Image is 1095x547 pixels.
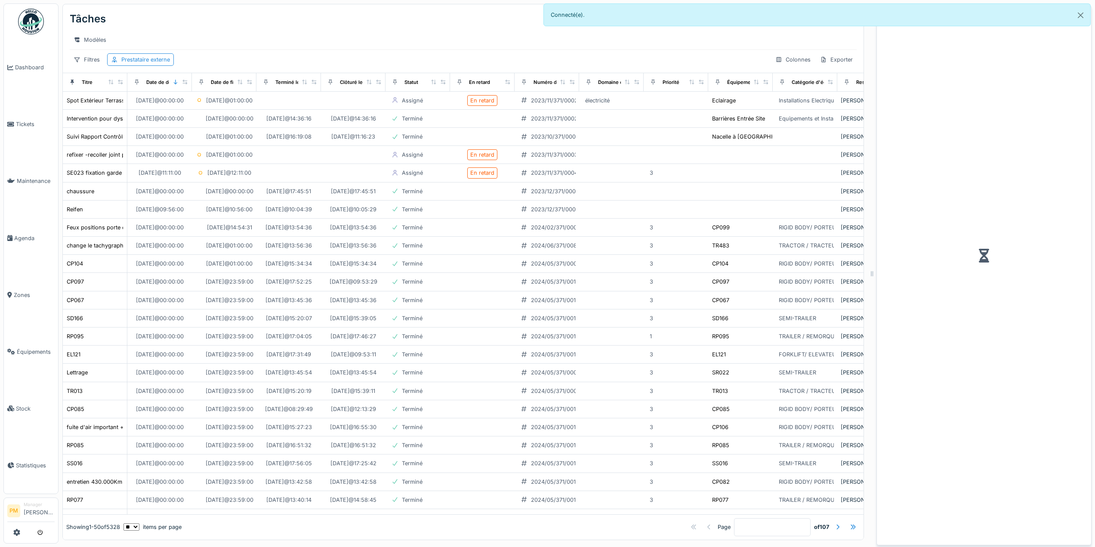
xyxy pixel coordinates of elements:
div: 2023/11/371/00024 [531,114,581,123]
div: EL121 [712,350,726,358]
div: 2023/11/371/00022 [531,96,581,105]
div: [DATE] @ 00:00:00 [136,387,184,395]
div: RIGID BODY/ PORTEUR / CAMION [779,223,868,232]
div: Équipement [727,79,756,86]
div: [DATE] @ 16:51:32 [266,441,312,449]
span: Agenda [14,234,55,242]
div: Terminé [402,387,423,395]
div: électricité [585,96,610,105]
div: RIGID BODY/ PORTEUR / CAMION [779,296,868,304]
div: [PERSON_NAME] [841,114,898,123]
div: [DATE] @ 23:59:00 [206,387,253,395]
div: TR483 [712,241,729,250]
div: [DATE] @ 14:58:45 [330,496,376,504]
span: Statistiques [16,461,55,470]
div: [DATE] @ 13:54:36 [330,223,376,232]
div: 2023/12/371/00057 [531,187,582,195]
a: Zones [4,266,58,323]
div: 2024/05/371/00036 [531,260,584,268]
div: 1 [650,332,652,340]
div: CP106 [712,423,728,431]
div: [DATE] @ 23:59:00 [206,332,253,340]
div: RP095 [67,332,84,340]
div: [DATE] @ 16:19:08 [266,133,312,141]
div: [DATE] @ 13:42:58 [265,478,312,486]
div: [DATE] @ 10:04:39 [265,205,312,213]
div: CP099 [712,223,730,232]
div: CP067 [67,296,84,304]
div: [DATE] @ 00:00:00 [136,241,184,250]
span: Tickets [16,120,55,128]
div: 2023/11/371/00043 [531,169,581,177]
div: Equipements et Installations Divers [779,114,870,123]
div: SR022 [712,368,729,377]
div: Responsable [856,79,886,86]
a: Dashboard [4,39,58,96]
div: Connecté(e). [543,3,1091,26]
div: Terminé [402,441,423,449]
div: [PERSON_NAME] [841,423,898,431]
div: [PERSON_NAME] [841,260,898,268]
div: Barrières Entrée Site [712,114,765,123]
div: [DATE] @ 00:00:00 [136,187,184,195]
div: [DATE] @ 23:59:00 [206,296,253,304]
div: [DATE] @ 15:34:34 [265,260,312,268]
div: [DATE] @ 15:39:05 [330,314,376,322]
div: [DATE] @ 00:00:00 [136,441,184,449]
div: Eclairage [712,96,736,105]
div: [DATE] @ 01:00:00 [206,241,253,250]
div: Terminé [402,423,423,431]
div: 2024/05/371/00140 [531,478,583,486]
div: 2024/05/371/00110 [531,496,581,504]
div: [DATE] @ 00:00:00 [136,260,184,268]
div: [PERSON_NAME] [841,314,898,322]
div: [PERSON_NAME] [841,296,898,304]
div: CP085 [67,405,84,413]
div: 3 [650,405,653,413]
div: [DATE] @ 17:56:05 [266,459,312,467]
div: SEMI-TRAILER [779,314,816,322]
div: TRAILER / REMORQUE [779,441,838,449]
div: Feux positions porte coffre remorque droit [67,223,179,232]
div: [PERSON_NAME] [841,223,898,232]
div: [PERSON_NAME] [841,459,898,467]
span: Maintenance [17,177,55,185]
div: EL121 [67,350,80,358]
a: Tickets [4,96,58,153]
div: [DATE] @ 23:59:00 [206,405,253,413]
div: RP077 [67,496,83,504]
div: entretien 430.000Km [67,478,122,486]
div: items per page [123,523,182,531]
div: Date de début planifiée [146,79,201,86]
div: [DATE] @ 01:00:00 [206,96,253,105]
div: CP085 [712,405,730,413]
div: [DATE] @ 13:40:14 [266,496,312,504]
div: 3 [650,314,653,322]
div: Terminé [402,205,423,213]
div: 2024/02/371/00014 [531,223,583,232]
div: [DATE] @ 00:00:00 [136,459,184,467]
div: fuite d'air important + coin de pare choc + pneus chez q team [67,423,229,431]
div: FORKLIFT/ ELEVATEUR [779,350,840,358]
div: Terminé [402,223,423,232]
div: [DATE] @ 15:20:07 [266,314,312,322]
div: [DATE] @ 00:00:00 [136,314,184,322]
div: Terminé [402,368,423,377]
div: 2024/06/371/00842 [531,241,584,250]
div: 2024/05/371/00104 [531,459,583,467]
div: [DATE] @ 17:04:05 [266,332,312,340]
div: [DATE] @ 14:36:16 [266,114,312,123]
div: [DATE] @ 08:29:49 [265,405,313,413]
div: SD166 [712,314,728,322]
div: [PERSON_NAME] [841,241,898,250]
div: Filtres [70,53,104,66]
div: SS016 [67,459,83,467]
div: refixer -recoller joint porte pompe add blue et pomper le liquide [67,151,233,159]
div: Nacelle à [GEOGRAPHIC_DATA] [712,133,795,141]
div: 2024/05/371/00103 [531,332,583,340]
div: [DATE] @ 15:34:34 [330,260,376,268]
div: 3 [650,296,653,304]
div: 2024/05/371/00096 [531,387,584,395]
div: [PERSON_NAME] [841,405,898,413]
div: change le tachygraphe [67,241,126,250]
